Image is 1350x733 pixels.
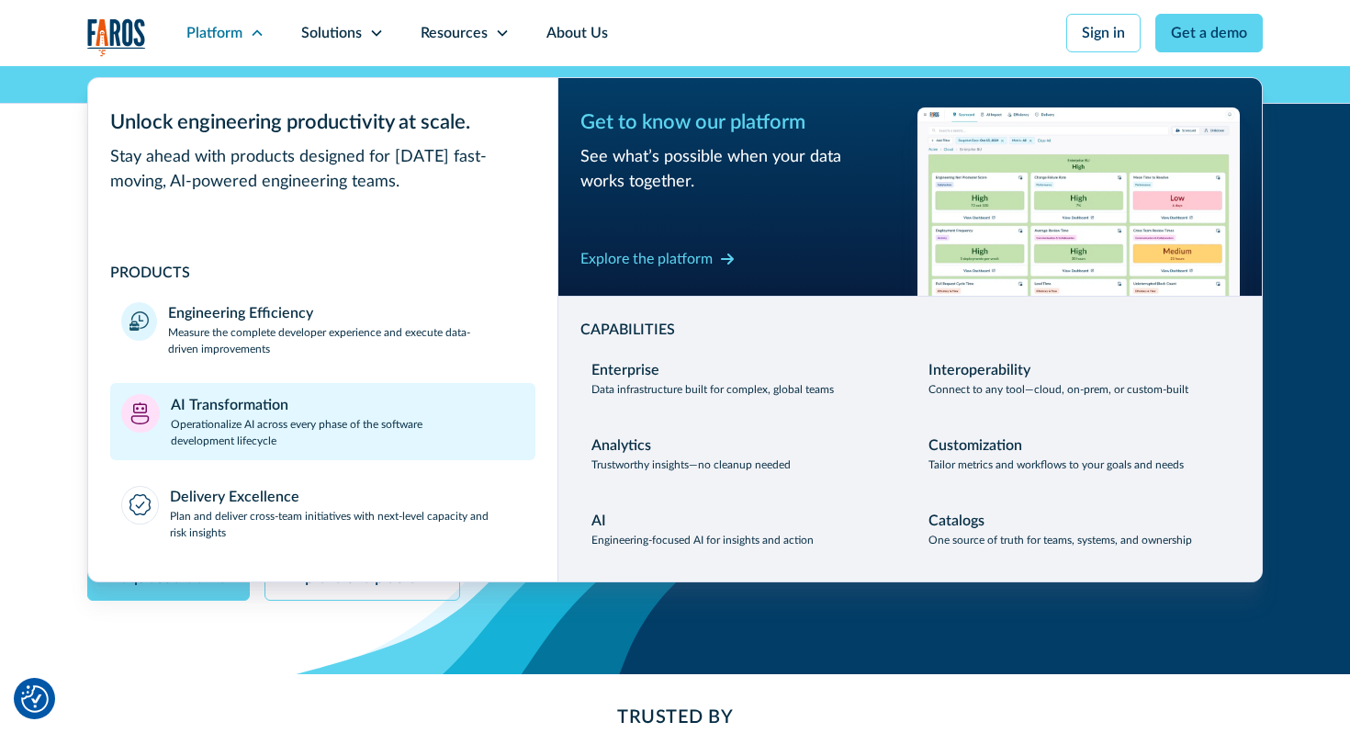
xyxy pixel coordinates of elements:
[171,416,525,449] p: Operationalize AI across every phase of the software development lifecycle
[928,532,1192,548] p: One source of truth for teams, systems, and ownership
[1155,14,1263,52] a: Get a demo
[87,18,146,56] img: Logo of the analytics and reporting company Faros.
[580,244,735,274] a: Explore the platform
[171,394,288,416] div: AI Transformation
[110,262,535,284] div: PRODUCTS
[186,22,242,44] div: Platform
[110,475,535,552] a: Delivery ExcellencePlan and deliver cross-team initiatives with next-level capacity and risk insi...
[110,383,535,460] a: AI TransformationOperationalize AI across every phase of the software development lifecycle
[168,302,313,324] div: Engineering Efficiency
[421,22,488,44] div: Resources
[580,499,903,559] a: AIEngineering-focused AI for insights and action
[170,486,299,508] div: Delivery Excellence
[168,324,524,357] p: Measure the complete developer experience and execute data-driven improvements
[170,508,525,541] p: Plan and deliver cross-team initiatives with next-level capacity and risk insights
[917,107,1240,296] img: Workflow productivity trends heatmap chart
[591,532,814,548] p: Engineering-focused AI for insights and action
[87,66,1263,582] nav: Platform
[580,348,903,409] a: EnterpriseData infrastructure built for complex, global teams
[591,510,606,532] div: AI
[301,22,362,44] div: Solutions
[591,359,659,381] div: Enterprise
[928,510,984,532] div: Catalogs
[928,434,1022,457] div: Customization
[110,291,535,368] a: Engineering EfficiencyMeasure the complete developer experience and execute data-driven improvements
[917,348,1240,409] a: InteroperabilityConnect to any tool—cloud, on-prem, or custom-built
[917,499,1240,559] a: CatalogsOne source of truth for teams, systems, and ownership
[591,434,651,457] div: Analytics
[591,381,834,398] p: Data infrastructure built for complex, global teams
[110,107,535,138] div: Unlock engineering productivity at scale.
[21,685,49,713] button: Cookie Settings
[591,457,791,473] p: Trustworthy insights—no cleanup needed
[1066,14,1141,52] a: Sign in
[580,107,903,138] div: Get to know our platform
[928,457,1184,473] p: Tailor metrics and workflows to your goals and needs
[234,704,1116,731] h2: Trusted By
[917,423,1240,484] a: CustomizationTailor metrics and workflows to your goals and needs
[87,18,146,56] a: home
[21,685,49,713] img: Revisit consent button
[110,145,535,195] div: Stay ahead with products designed for [DATE] fast-moving, AI-powered engineering teams.
[928,359,1030,381] div: Interoperability
[580,145,903,195] div: See what’s possible when your data works together.
[580,319,1240,341] div: CAPABILITIES
[928,381,1188,398] p: Connect to any tool—cloud, on-prem, or custom-built
[580,248,713,270] div: Explore the platform
[580,423,903,484] a: AnalyticsTrustworthy insights—no cleanup needed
